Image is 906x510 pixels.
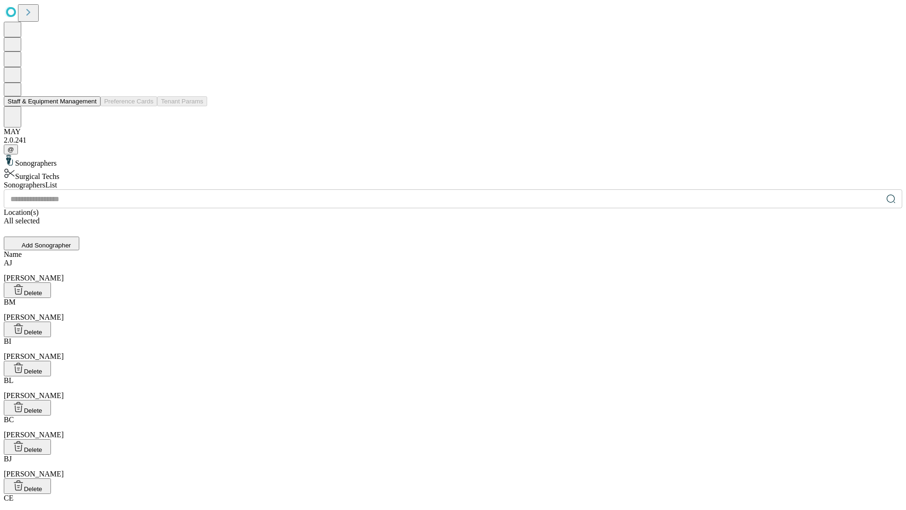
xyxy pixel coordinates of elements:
[101,96,157,106] button: Preference Cards
[24,368,42,375] span: Delete
[4,208,39,216] span: Location(s)
[4,259,12,267] span: AJ
[4,455,902,478] div: [PERSON_NAME]
[4,337,11,345] span: BI
[4,416,14,424] span: BC
[4,376,902,400] div: [PERSON_NAME]
[4,168,902,181] div: Surgical Techs
[24,407,42,414] span: Delete
[4,455,12,463] span: BJ
[8,146,14,153] span: @
[4,181,902,189] div: Sonographers List
[4,337,902,361] div: [PERSON_NAME]
[4,144,18,154] button: @
[24,485,42,493] span: Delete
[4,282,51,298] button: Delete
[22,242,71,249] span: Add Sonographer
[24,329,42,336] span: Delete
[4,361,51,376] button: Delete
[4,259,902,282] div: [PERSON_NAME]
[4,298,902,322] div: [PERSON_NAME]
[4,154,902,168] div: Sonographers
[4,478,51,494] button: Delete
[4,322,51,337] button: Delete
[4,127,902,136] div: MAY
[4,416,902,439] div: [PERSON_NAME]
[4,217,902,225] div: All selected
[4,136,902,144] div: 2.0.241
[4,400,51,416] button: Delete
[4,439,51,455] button: Delete
[24,446,42,453] span: Delete
[24,289,42,297] span: Delete
[4,96,101,106] button: Staff & Equipment Management
[4,494,13,502] span: CE
[4,376,13,384] span: BL
[4,250,902,259] div: Name
[4,237,79,250] button: Add Sonographer
[157,96,207,106] button: Tenant Params
[4,298,16,306] span: BM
